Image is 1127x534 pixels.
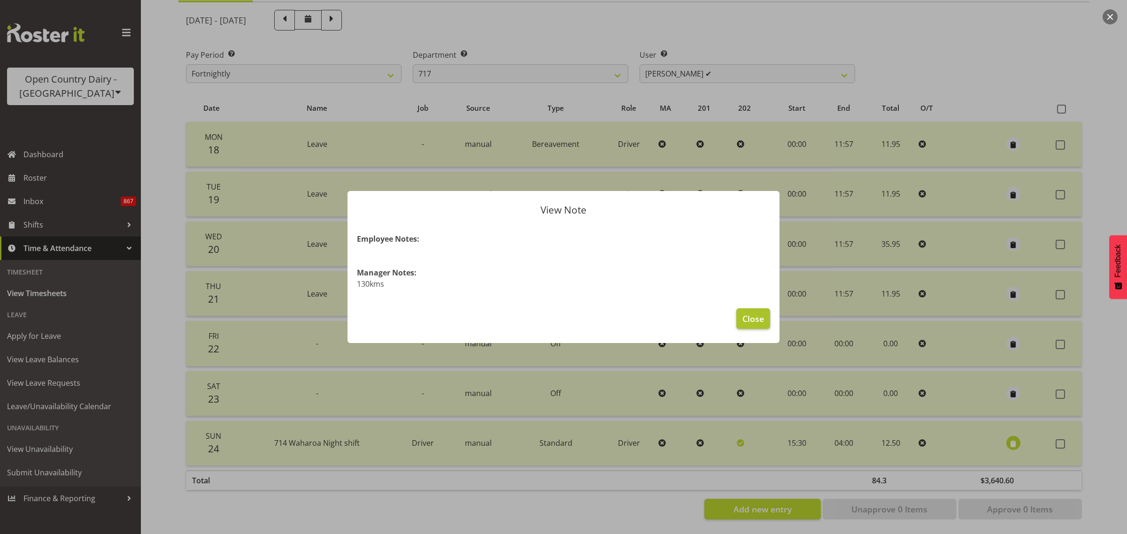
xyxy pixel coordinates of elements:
[736,308,770,329] button: Close
[1109,235,1127,299] button: Feedback - Show survey
[357,233,770,244] h4: Employee Notes:
[742,313,764,325] span: Close
[357,278,770,290] p: 130kms
[357,205,770,215] p: View Note
[357,267,770,278] h4: Manager Notes:
[1114,244,1122,277] span: Feedback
